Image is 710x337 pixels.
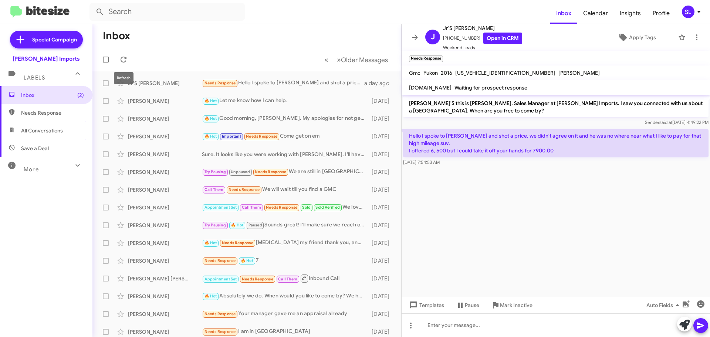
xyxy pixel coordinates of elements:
[202,185,368,194] div: We will wait till you find a GMC
[368,151,395,158] div: [DATE]
[402,299,450,312] button: Templates
[128,239,202,247] div: [PERSON_NAME]
[465,299,479,312] span: Pause
[403,159,440,165] span: [DATE] 7:54:53 AM
[128,151,202,158] div: [PERSON_NAME]
[640,299,688,312] button: Auto Fields
[231,169,250,174] span: Unpaused
[315,205,340,210] span: Sold Verified
[614,3,647,24] a: Insights
[128,186,202,193] div: [PERSON_NAME]
[368,186,395,193] div: [DATE]
[204,98,217,103] span: 🔥 Hot
[676,6,702,18] button: SL
[128,168,202,176] div: [PERSON_NAME]
[128,293,202,300] div: [PERSON_NAME]
[629,31,656,44] span: Apply Tags
[21,145,49,152] span: Save a Deal
[368,310,395,318] div: [DATE]
[128,115,202,122] div: [PERSON_NAME]
[32,36,77,43] span: Special Campaign
[77,91,84,99] span: (2)
[368,328,395,336] div: [DATE]
[368,97,395,105] div: [DATE]
[204,134,217,139] span: 🔥 Hot
[368,115,395,122] div: [DATE]
[483,33,522,44] a: Open in CRM
[455,70,555,76] span: [US_VEHICLE_IDENTIFICATION_NUMBER]
[647,3,676,24] a: Profile
[128,310,202,318] div: [PERSON_NAME]
[204,169,226,174] span: Try Pausing
[255,169,286,174] span: Needs Response
[222,240,253,245] span: Needs Response
[246,134,277,139] span: Needs Response
[202,203,368,212] div: We love it nice car. It eats a lot of gas, but that comes with having a hopped up engine.
[204,311,236,316] span: Needs Response
[645,119,709,125] span: Sender [DATE] 4:49:22 PM
[577,3,614,24] a: Calendar
[368,275,395,282] div: [DATE]
[324,55,328,64] span: «
[248,223,262,228] span: Paused
[204,277,237,282] span: Appointment Set
[332,52,392,67] button: Next
[202,151,368,158] div: Sure. It looks like you were working with [PERSON_NAME]. I'll have him send some information over...
[128,328,202,336] div: [PERSON_NAME]
[409,70,420,76] span: Gmc
[443,24,522,33] span: Jr'S [PERSON_NAME]
[21,127,63,134] span: All Conversations
[202,327,368,336] div: I am in [GEOGRAPHIC_DATA]
[500,299,532,312] span: Mark Inactive
[454,84,527,91] span: Waiting for prospect response
[204,187,224,192] span: Call Them
[114,72,133,84] div: Refresh
[21,109,84,117] span: Needs Response
[423,70,438,76] span: Yukon
[682,6,694,18] div: SL
[443,44,522,51] span: Weekend Leads
[128,204,202,211] div: [PERSON_NAME]
[302,205,311,210] span: Sold
[128,97,202,105] div: [PERSON_NAME]
[204,240,217,245] span: 🔥 Hot
[128,257,202,264] div: [PERSON_NAME]
[202,79,364,87] div: Hello I spoke to [PERSON_NAME] and shot a price, we didn't agree on it and he was no where near w...
[341,56,388,64] span: Older Messages
[202,114,368,123] div: Good morning, [PERSON_NAME]. My apologies for not getting back with you [DATE] evening. What time...
[204,223,226,228] span: Try Pausing
[485,299,538,312] button: Mark Inactive
[21,91,84,99] span: Inbox
[409,55,443,62] small: Needs Response
[443,33,522,44] span: [PHONE_NUMBER]
[558,70,600,76] span: [PERSON_NAME]
[403,97,709,117] p: [PERSON_NAME]'S this is [PERSON_NAME], Sales Manager at [PERSON_NAME] Imports. I saw you connecte...
[242,205,261,210] span: Call Them
[103,30,130,42] h1: Inbox
[231,223,243,228] span: 🔥 Hot
[128,80,202,87] div: Jr'S [PERSON_NAME]
[409,84,452,91] span: [DOMAIN_NAME]
[204,205,237,210] span: Appointment Set
[320,52,392,67] nav: Page navigation example
[450,299,485,312] button: Pause
[368,133,395,140] div: [DATE]
[550,3,577,24] a: Inbox
[24,166,39,173] span: More
[368,168,395,176] div: [DATE]
[128,222,202,229] div: [PERSON_NAME]
[128,275,202,282] div: [PERSON_NAME] [PERSON_NAME]
[202,132,368,141] div: Come get on em
[408,299,444,312] span: Templates
[24,74,45,81] span: Labels
[202,97,368,105] div: Let me know how I can help.
[266,205,297,210] span: Needs Response
[202,221,368,229] div: Sounds great! I'll make sure we reach out to you [DATE] just to make sure we're still good for th...
[431,31,435,43] span: J
[368,293,395,300] div: [DATE]
[202,310,368,318] div: Your manager gave me an appraisal already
